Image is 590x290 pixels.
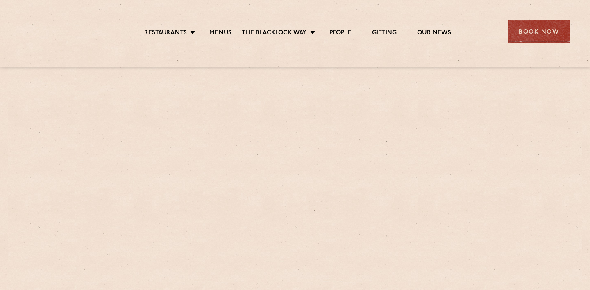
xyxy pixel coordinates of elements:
[20,8,91,55] img: svg%3E
[209,29,231,38] a: Menus
[144,29,187,38] a: Restaurants
[242,29,306,38] a: The Blacklock Way
[508,20,570,43] div: Book Now
[417,29,451,38] a: Our News
[372,29,397,38] a: Gifting
[329,29,352,38] a: People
